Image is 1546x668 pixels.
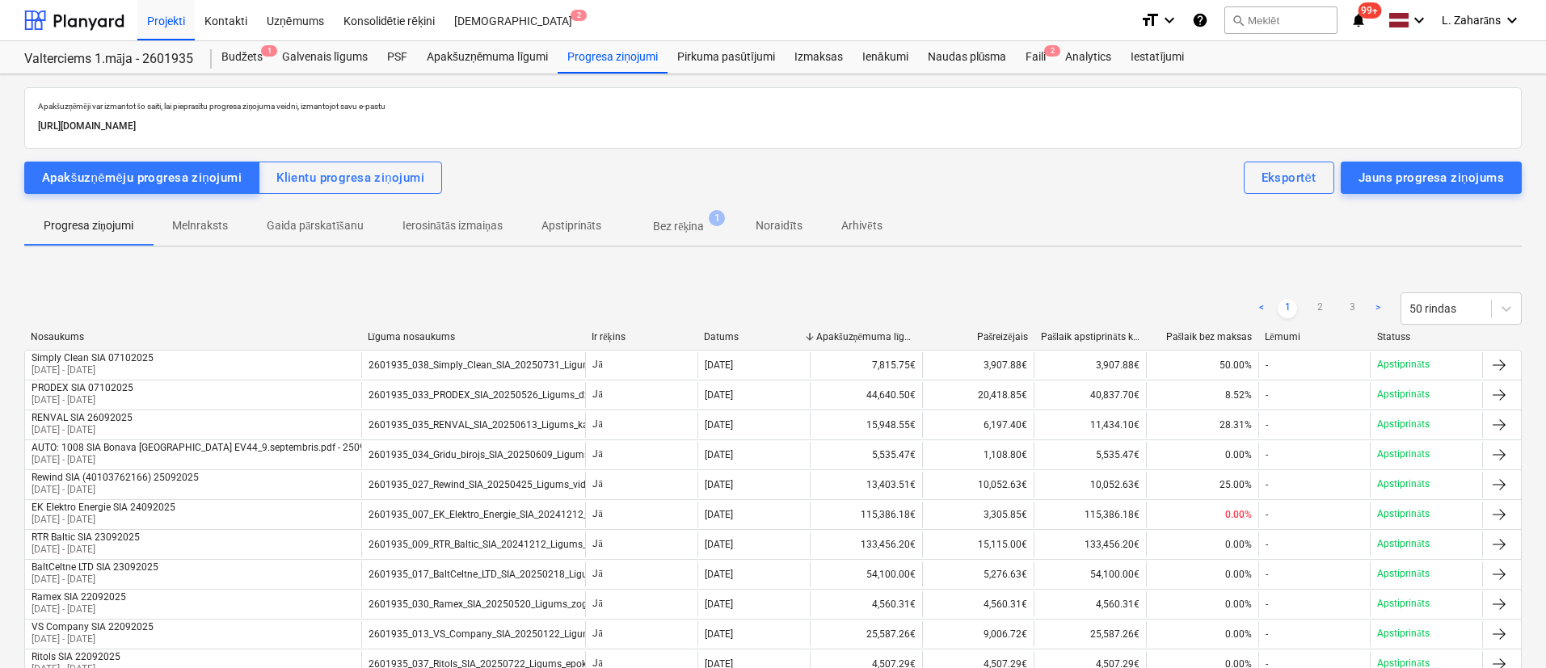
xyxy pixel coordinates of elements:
div: - [1266,479,1268,490]
div: Pašlaik apstiprināts kopā [1041,331,1140,343]
a: Pirkuma pasūtījumi [668,41,785,74]
div: [DATE] [705,599,733,610]
div: 11,434.10€ [1034,412,1146,438]
a: Page 2 [1310,299,1329,318]
p: [DATE] - [DATE] [32,453,388,467]
a: Page 3 [1342,299,1362,318]
a: Analytics [1055,41,1121,74]
p: Progresa ziņojumi [44,217,133,234]
div: [DATE] [705,419,733,431]
div: 44,640.50€ [810,382,922,408]
div: Klientu progresa ziņojumi [276,167,424,188]
span: 0.00% [1225,628,1252,640]
div: 2601935_009_RTR_Baltic_SIA_20241212_Ligums_UK_APK_SM_2024_EV44_1karta.pdf [369,539,744,550]
div: Ritols SIA 22092025 [32,651,120,662]
p: Apstiprināts [1377,477,1429,491]
a: Ienākumi [853,41,918,74]
div: [DATE] [705,479,733,490]
div: [DATE] [705,539,733,550]
div: Lēmumi [1265,331,1364,343]
div: AUTO: 1008 SIA Bonava [GEOGRAPHIC_DATA] EV44_9.septembris.pdf - 25092025 [32,442,388,453]
div: 15,948.55€ [810,412,922,438]
div: Jā [585,591,697,617]
div: 3,907.88€ [922,352,1034,378]
div: Simply Clean SIA 07102025 [32,352,154,363]
div: Datums [704,331,803,342]
div: [DATE] [705,389,733,401]
p: Gaida pārskatīšanu [267,217,364,234]
div: - [1266,419,1268,431]
span: 28.31% [1220,419,1252,431]
div: PSF [377,41,417,74]
p: Bez rēķina [653,218,704,235]
span: 50.00% [1220,359,1252,371]
div: - [1266,539,1268,550]
a: Iestatījumi [1121,41,1194,74]
p: Apstiprināts [541,217,601,234]
div: Jā [585,621,697,647]
div: 133,456.20€ [1034,531,1146,557]
div: Ramex SIA 22092025 [32,591,126,603]
div: Valterciems 1.māja - 2601935 [24,51,192,68]
a: Faili2 [1016,41,1055,74]
div: 25,587.26€ [810,621,922,647]
p: Apstiprināts [1377,627,1429,641]
p: Noraidīts [756,217,802,234]
div: Jā [585,531,697,557]
iframe: Chat Widget [1465,590,1546,668]
p: Apstiprināts [1377,597,1429,611]
p: [DATE] - [DATE] [32,632,154,646]
p: [DATE] - [DATE] [32,423,133,437]
button: Apakšuzņēmēju progresa ziņojumi [24,162,259,194]
div: Apakšuzņēmuma līgumi [417,41,558,74]
div: 6,197.40€ [922,412,1034,438]
div: [DATE] [705,628,733,640]
p: [DATE] - [DATE] [32,603,126,616]
div: 54,100.00€ [1034,561,1146,587]
div: Statuss [1377,331,1476,342]
div: Pašreizējais [929,331,1028,343]
div: PRODEX SIA 07102025 [32,382,133,393]
div: Apakšuzņēmuma līgums [816,331,916,343]
div: Jā [585,502,697,527]
div: Budžets [212,41,272,74]
div: [DATE] [705,449,733,460]
div: EK Elektro Energie SIA 24092025 [32,502,175,513]
span: 25.00% [1220,479,1252,490]
div: Apakšuzņēmēju progresa ziņojumi [42,167,242,188]
div: [DATE] [705,569,733,580]
p: Apstiprināts [1377,537,1429,551]
p: Arhivēts [841,217,882,234]
div: 13,403.51€ [810,472,922,498]
div: Naudas plūsma [918,41,1017,74]
div: - [1266,389,1268,401]
div: 2601935_035_RENVAL_SIA_20250613_Ligums_kapnu_margas_2025-2_EV44_1karta.pdf [369,419,755,431]
div: Pašlaik bez maksas [1152,331,1252,343]
div: 10,052.63€ [922,472,1034,498]
div: 7,815.75€ [810,352,922,378]
div: 5,535.47€ [810,442,922,468]
div: 54,100.00€ [810,561,922,587]
a: Next page [1368,299,1388,318]
div: 3,907.88€ [1034,352,1146,378]
button: Eksportēt [1244,162,1334,194]
div: - [1266,599,1268,610]
a: Page 1 is your current page [1278,299,1297,318]
p: Apstiprināts [1377,507,1429,521]
div: Eksportēt [1262,167,1316,188]
div: 20,418.85€ [922,382,1034,408]
p: Melnraksts [172,217,228,234]
a: Izmaksas [785,41,853,74]
span: 0.00% [1225,599,1252,610]
div: 3,305.85€ [922,502,1034,527]
div: - [1266,569,1268,580]
div: RENVAL SIA 26092025 [32,412,133,423]
a: Progresa ziņojumi [558,41,668,74]
div: [DATE] [705,509,733,520]
div: 40,837.70€ [1034,382,1146,408]
p: Ierosinātās izmaiņas [402,217,503,234]
p: [DATE] - [DATE] [32,393,133,407]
